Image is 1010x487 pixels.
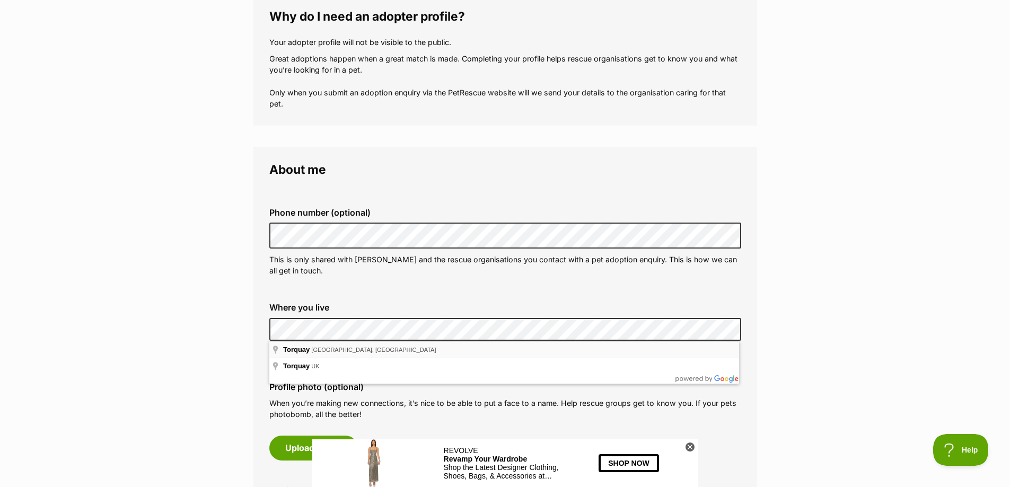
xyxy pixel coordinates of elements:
[269,10,741,23] legend: Why do I need an adopter profile?
[269,254,741,277] p: This is only shared with [PERSON_NAME] and the rescue organisations you contact with a pet adopti...
[311,347,436,353] span: [GEOGRAPHIC_DATA], [GEOGRAPHIC_DATA]
[283,346,310,353] span: Torquay
[269,37,741,48] p: Your adopter profile will not be visible to the public.
[283,362,310,370] span: Torquay
[286,15,346,32] button: SHOP NOW
[269,382,741,392] label: Profile photo (optional)
[269,53,741,110] p: Great adoptions happen when a great match is made. Completing your profile helps rescue organisat...
[269,163,741,176] legend: About me
[269,436,358,460] button: Upload image
[131,24,255,41] div: Shop the Latest Designer Clothing, Shoes, Bags, & Accessories at REVOLVE
[131,15,255,24] div: Revamp Your Wardrobe
[311,363,319,369] span: UK
[269,303,741,312] label: Where you live
[269,397,741,420] p: When you’re making new connections, it’s nice to be able to put a face to a name. Help rescue gro...
[933,434,989,466] iframe: Help Scout Beacon - Open
[131,7,255,15] div: REVOLVE
[269,208,741,217] label: Phone number (optional)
